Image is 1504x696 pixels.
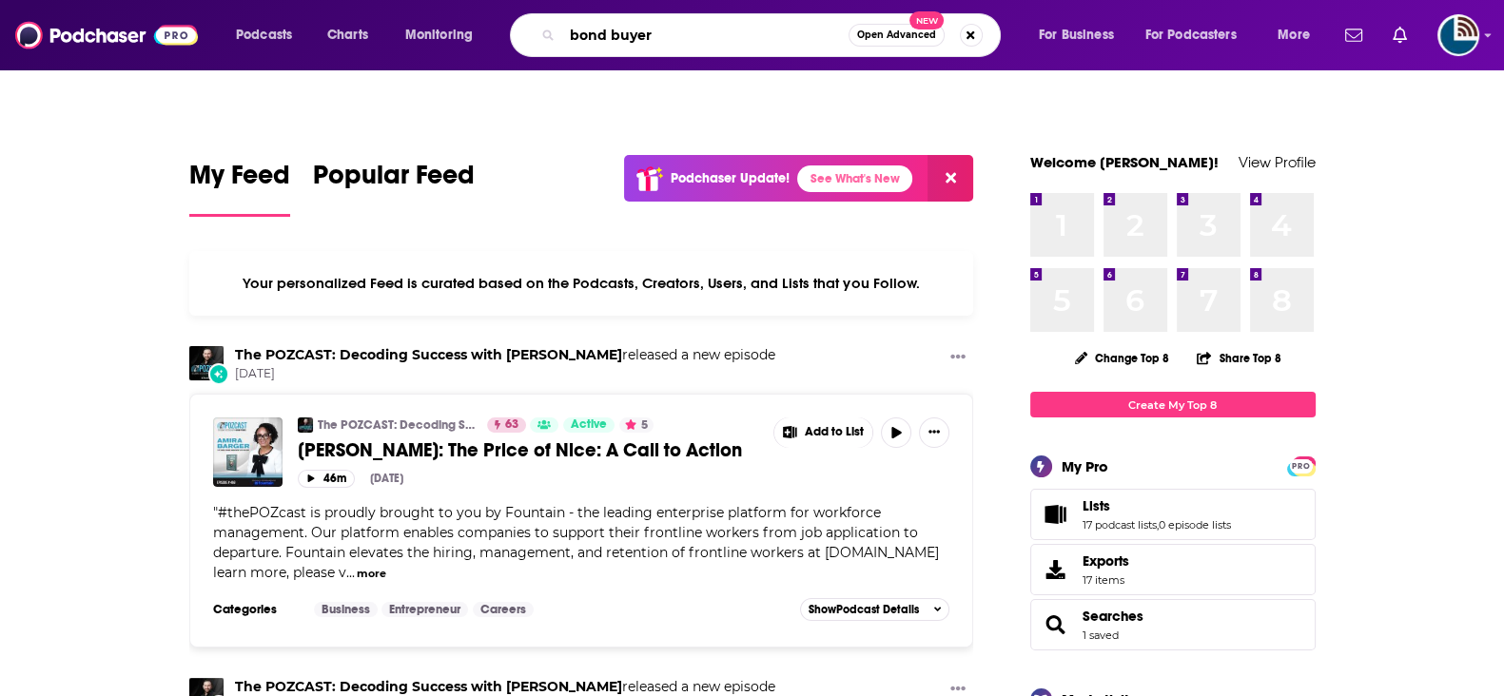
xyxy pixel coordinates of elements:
span: #thePOZcast is proudly brought to you by Fountain - the leading enterprise platform for workforce... [213,504,939,581]
a: Business [314,602,378,617]
h3: released a new episode [235,678,775,696]
div: Search podcasts, credits, & more... [528,13,1019,57]
button: Share Top 8 [1196,339,1281,377]
a: Searches [1083,608,1143,625]
a: Popular Feed [313,159,475,217]
a: Show notifications dropdown [1385,19,1415,51]
a: 63 [487,417,526,433]
a: Charts [315,20,380,50]
span: " [213,504,939,581]
span: Monitoring [405,22,473,48]
img: The POZCAST: Decoding Success with Adam Posner [189,346,224,380]
span: Logged in as tdunyak [1437,14,1479,56]
a: [PERSON_NAME]: The Price of Nice: A Call to Action [298,438,760,462]
a: See What's New [797,165,912,192]
span: My Feed [189,159,290,203]
a: Exports [1030,544,1316,595]
button: open menu [223,20,317,50]
h3: released a new episode [235,346,775,364]
button: 46m [298,470,355,488]
a: 1 saved [1083,628,1119,642]
span: [PERSON_NAME]: The Price of Nice: A Call to Action [298,438,742,462]
button: open menu [1264,20,1334,50]
span: Podcasts [236,22,292,48]
button: Show More Button [919,417,949,448]
span: More [1278,22,1310,48]
a: Welcome [PERSON_NAME]! [1030,153,1219,171]
button: more [357,566,386,582]
button: Open AdvancedNew [849,24,945,47]
span: Exports [1037,556,1075,583]
button: 5 [619,417,654,433]
img: The POZCAST: Decoding Success with Adam Posner [298,417,313,433]
a: Entrepreneur [381,602,468,617]
button: open menu [1133,20,1264,50]
img: Amira Barger: The Price of Nice: A Call to Action [213,417,283,487]
a: Searches [1037,611,1075,638]
a: Lists [1083,497,1231,514]
a: The POZCAST: Decoding Success with Adam Posner [235,678,622,695]
a: 17 podcast lists [1083,518,1157,532]
span: Exports [1083,552,1129,570]
span: Lists [1030,489,1316,540]
div: [DATE] [370,472,403,485]
div: Your personalized Feed is curated based on the Podcasts, Creators, Users, and Lists that you Follow. [189,251,974,316]
span: Charts [327,22,368,48]
h3: Categories [213,602,299,617]
button: ShowPodcast Details [800,598,950,621]
span: Lists [1083,497,1110,514]
a: My Feed [189,159,290,217]
button: Show profile menu [1437,14,1479,56]
span: For Business [1039,22,1114,48]
span: PRO [1290,459,1313,474]
div: New Episode [208,363,229,384]
span: Popular Feed [313,159,475,203]
a: The POZCAST: Decoding Success with Adam Posner [235,346,622,363]
p: Podchaser Update! [671,170,790,186]
span: Active [571,416,607,435]
span: Show Podcast Details [809,603,919,616]
span: ... [346,564,355,581]
span: , [1157,518,1159,532]
span: For Podcasters [1145,22,1237,48]
button: Show More Button [774,417,873,448]
a: 0 episode lists [1159,518,1231,532]
span: [DATE] [235,366,775,382]
a: Careers [473,602,534,617]
a: Create My Top 8 [1030,392,1316,417]
span: 63 [505,416,518,435]
button: open menu [392,20,498,50]
a: View Profile [1239,153,1316,171]
img: User Profile [1437,14,1479,56]
input: Search podcasts, credits, & more... [562,20,849,50]
span: 17 items [1083,573,1129,587]
a: Lists [1037,501,1075,528]
a: Show notifications dropdown [1338,19,1370,51]
div: My Pro [1062,457,1108,475]
span: Add to List [805,425,864,439]
button: Show More Button [943,346,973,370]
span: New [909,11,944,29]
img: Podchaser - Follow, Share and Rate Podcasts [15,17,198,53]
a: PRO [1290,458,1313,473]
button: open menu [1025,20,1138,50]
button: Change Top 8 [1064,346,1182,370]
a: The POZCAST: Decoding Success with [PERSON_NAME] [318,417,475,433]
a: Active [563,417,615,433]
span: Open Advanced [857,30,936,40]
span: Searches [1030,599,1316,650]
